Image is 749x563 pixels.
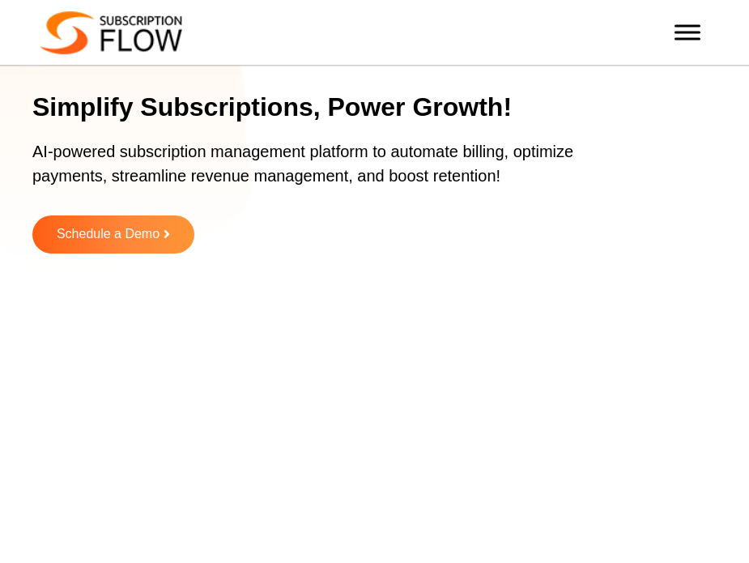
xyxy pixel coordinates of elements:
[57,228,160,241] span: Schedule a Demo
[675,24,700,40] button: Toggle Menu
[32,91,696,123] h1: Simplify Subscriptions, Power Growth!
[32,215,194,254] a: Schedule a Demo
[40,11,182,54] img: Subscriptionflow
[32,139,583,204] p: AI-powered subscription management platform to automate billing, optimize payments, streamline re...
